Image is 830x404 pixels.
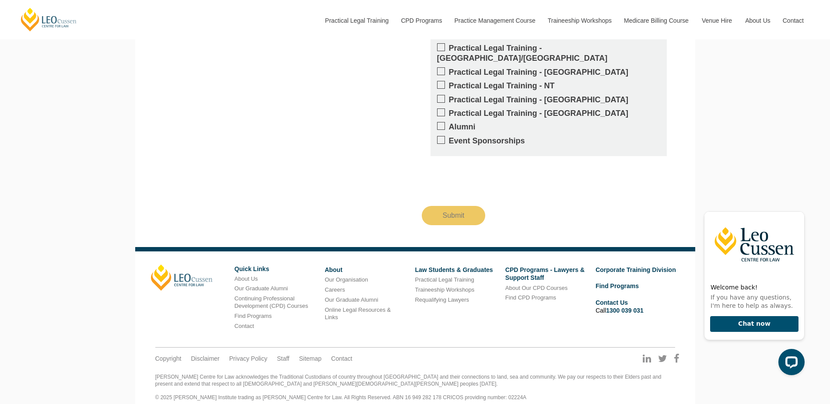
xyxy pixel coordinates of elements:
a: About Us [235,275,258,282]
a: Venue Hire [695,2,739,39]
a: Continuing Professional Development (CPD) Courses [235,295,308,309]
a: Staff [277,355,290,362]
div: [PERSON_NAME] Centre for Law acknowledges the Traditional Custodians of country throughout [GEOGR... [155,374,675,401]
a: CPD Programs [394,2,448,39]
a: Traineeship Workshops [541,2,617,39]
a: About Us [739,2,776,39]
a: Practice Management Course [448,2,541,39]
a: Our Graduate Alumni [325,296,378,303]
a: Contact Us [595,299,628,306]
a: Law Students & Graduates [415,266,493,273]
label: Practical Legal Training - [GEOGRAPHIC_DATA] [437,95,660,105]
a: Corporate Training Division [595,266,676,273]
a: Find CPD Programs [505,294,556,301]
a: Disclaimer [191,355,219,362]
a: Contact [235,323,254,329]
a: Find Programs [235,313,272,319]
a: Requalifying Lawyers [415,296,469,303]
a: Contact [776,2,810,39]
label: Practical Legal Training - [GEOGRAPHIC_DATA] [437,67,660,77]
iframe: LiveChat chat widget [697,195,808,382]
a: Find Programs [595,282,639,289]
a: 1300 039 031 [606,307,644,314]
label: Practical Legal Training - NT [437,81,660,91]
label: Event Sponsorships [437,136,660,146]
a: Privacy Policy [229,355,267,362]
h6: Quick Links [235,266,318,272]
a: CPD Programs - Lawyers & Support Staff [505,266,585,281]
a: Practical Legal Training [319,2,395,39]
a: About [325,266,342,273]
label: Alumni [437,122,660,132]
input: Submit [422,206,486,225]
a: [PERSON_NAME] [151,265,213,291]
label: Practical Legal Training - [GEOGRAPHIC_DATA] [437,108,660,118]
a: About Our CPD Courses [505,285,567,291]
a: Copyright [155,355,182,362]
a: [PERSON_NAME] Centre for Law [20,7,78,32]
a: Practical Legal Training [415,276,474,283]
iframe: reCAPTCHA [422,163,555,197]
li: Call [595,297,679,316]
label: Practical Legal Training - [GEOGRAPHIC_DATA]/[GEOGRAPHIC_DATA] [437,43,660,64]
a: Sitemap [299,355,321,362]
a: Our Graduate Alumni [235,285,288,292]
a: Our Organisation [325,276,368,283]
a: Contact [331,355,352,362]
a: Online Legal Resources & Links [325,306,391,320]
a: Traineeship Workshops [415,286,474,293]
a: Medicare Billing Course [617,2,695,39]
a: Careers [325,286,345,293]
